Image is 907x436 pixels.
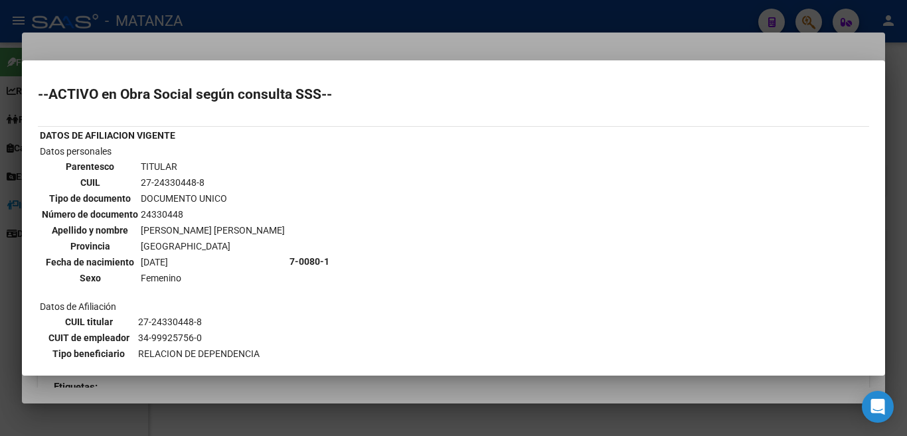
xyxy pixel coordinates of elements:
th: Tipo de documento [41,191,139,206]
b: 7-0080-1 [289,256,329,267]
td: 27-24330448-8 [137,315,260,329]
td: DOCUMENTO UNICO [140,191,286,206]
th: Parentesco [41,159,139,174]
td: Datos personales Datos de Afiliación [39,144,288,379]
th: CUIT de empleador [41,330,136,345]
th: Sexo [41,271,139,285]
th: Número de documento [41,207,139,222]
td: 27-24330448-8 [140,175,286,190]
td: [DATE] [140,255,286,269]
td: 24330448 [140,207,286,222]
td: RELACION DE DEPENDENCIA [137,346,260,361]
b: DATOS DE AFILIACION VIGENTE [40,130,175,141]
th: Tipo beneficiario [41,346,136,361]
td: Femenino [140,271,286,285]
div: Open Intercom Messenger [862,391,894,423]
th: CUIL [41,175,139,190]
th: Fecha de nacimiento [41,255,139,269]
td: [PERSON_NAME] [PERSON_NAME] [140,223,286,238]
td: [GEOGRAPHIC_DATA] [140,239,286,254]
th: Apellido y nombre [41,223,139,238]
td: TITULAR [140,159,286,174]
h2: --ACTIVO en Obra Social según consulta SSS-- [38,88,869,101]
th: CUIL titular [41,315,136,329]
td: 34-99925756-0 [137,330,260,345]
th: Provincia [41,239,139,254]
